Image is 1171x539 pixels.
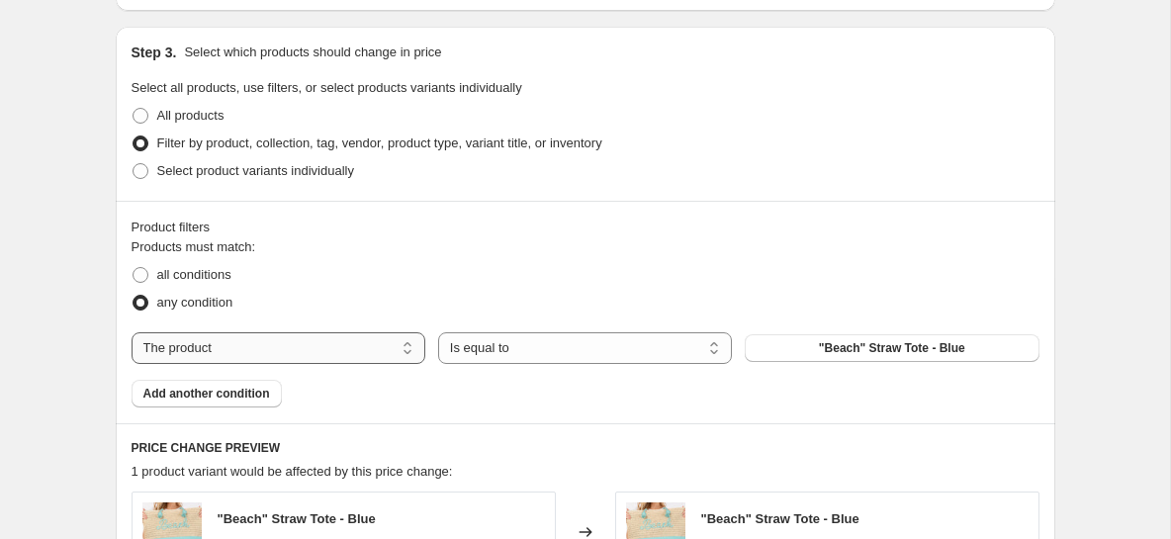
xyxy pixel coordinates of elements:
[745,334,1038,362] button: "Beach" Straw Tote - Blue
[218,511,376,526] span: "Beach" Straw Tote - Blue
[701,511,859,526] span: "Beach" Straw Tote - Blue
[157,163,354,178] span: Select product variants individually
[143,386,270,402] span: Add another condition
[157,295,233,310] span: any condition
[132,440,1039,456] h6: PRICE CHANGE PREVIEW
[132,80,522,95] span: Select all products, use filters, or select products variants individually
[157,267,231,282] span: all conditions
[157,108,225,123] span: All products
[184,43,441,62] p: Select which products should change in price
[132,464,453,479] span: 1 product variant would be affected by this price change:
[819,340,965,356] span: "Beach" Straw Tote - Blue
[132,43,177,62] h2: Step 3.
[132,239,256,254] span: Products must match:
[132,218,1039,237] div: Product filters
[157,135,602,150] span: Filter by product, collection, tag, vendor, product type, variant title, or inventory
[132,380,282,407] button: Add another condition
